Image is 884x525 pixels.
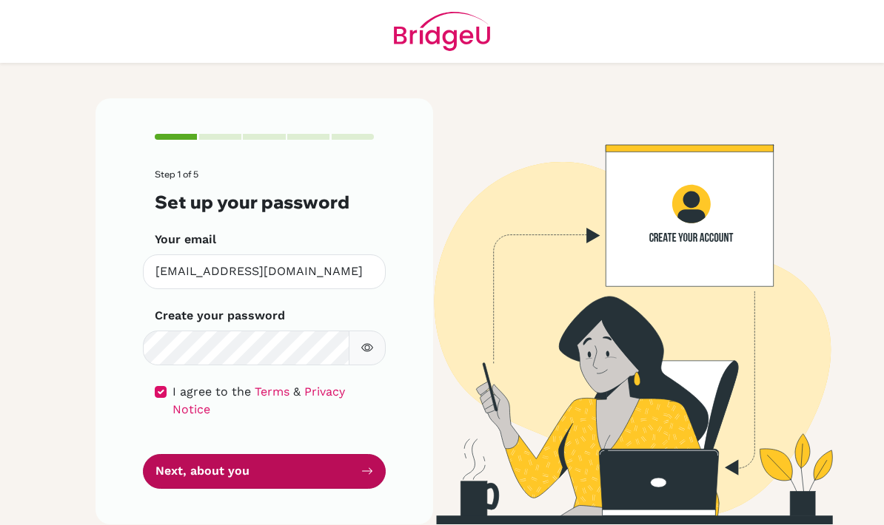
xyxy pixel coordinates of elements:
span: Step 1 of 5 [155,169,198,180]
a: Terms [255,385,289,399]
label: Create your password [155,307,285,325]
a: Privacy Notice [173,385,345,416]
span: & [293,385,301,399]
label: Your email [155,231,216,248]
button: Next, about you [143,454,386,489]
span: I agree to the [173,385,251,399]
h3: Set up your password [155,192,374,213]
input: Insert your email* [143,254,386,289]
